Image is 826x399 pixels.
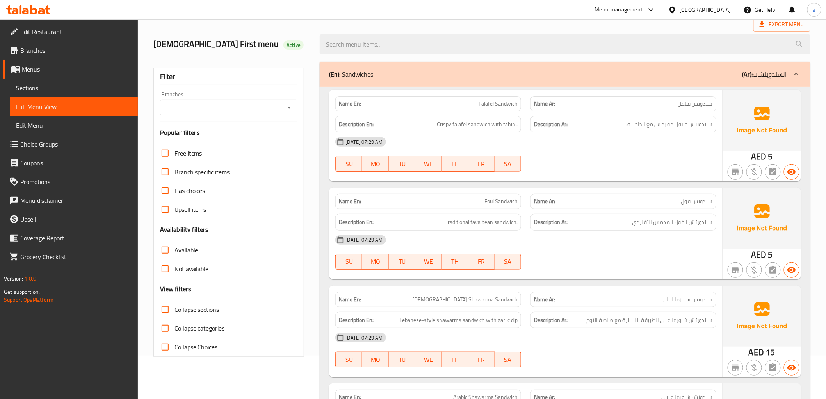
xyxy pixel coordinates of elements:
[20,177,132,186] span: Promotions
[22,64,132,74] span: Menus
[4,274,23,284] span: Version:
[498,354,518,365] span: SA
[174,167,230,177] span: Branch specific items
[174,324,225,333] span: Collapse categories
[749,345,764,360] span: AED
[16,83,132,93] span: Sections
[3,191,138,210] a: Menu disclaimer
[20,27,132,36] span: Edit Restaurant
[174,205,206,214] span: Upsell items
[283,40,304,50] div: Active
[174,342,218,352] span: Collapse Choices
[160,225,209,234] h3: Availability filters
[399,315,518,325] span: Lebanese-style shawarma sandwich with garlic dip
[3,247,138,266] a: Grocery Checklist
[495,254,521,270] button: SA
[415,352,442,367] button: WE
[320,62,810,87] div: (En): Sandwiches(Ar):السندويتشات
[153,38,311,50] h2: [DEMOGRAPHIC_DATA] First menu
[534,295,555,304] strong: Name Ar:
[365,256,386,267] span: MO
[495,352,521,367] button: SA
[445,256,465,267] span: TH
[20,196,132,205] span: Menu disclaimer
[389,156,415,172] button: TU
[498,256,518,267] span: SA
[342,138,386,146] span: [DATE] 07:29 AM
[472,158,492,170] span: FR
[160,128,298,137] h3: Popular filters
[678,100,713,108] span: سندوتش فلافل
[389,352,415,367] button: TU
[16,102,132,111] span: Full Menu View
[362,156,389,172] button: MO
[339,295,361,304] strong: Name En:
[498,158,518,170] span: SA
[415,156,442,172] button: WE
[339,100,361,108] strong: Name En:
[437,120,518,129] span: Crispy falafel sandwich with tahini.
[495,156,521,172] button: SA
[389,254,415,270] button: TU
[418,158,439,170] span: WE
[742,68,753,80] b: (Ar):
[784,262,799,278] button: Available
[472,354,492,365] span: FR
[160,68,298,85] div: Filter
[723,286,801,347] img: Ae5nvW7+0k+MAAAAAElFTkSuQmCC
[468,254,495,270] button: FR
[484,197,518,206] span: Foul Sandwich
[20,252,132,261] span: Grocery Checklist
[3,229,138,247] a: Coverage Report
[392,256,412,267] span: TU
[3,41,138,60] a: Branches
[174,186,205,195] span: Has choices
[335,156,362,172] button: SU
[728,164,743,180] button: Not branch specific item
[479,100,518,108] span: Falafel Sandwich
[10,79,138,97] a: Sections
[746,360,762,376] button: Purchased item
[365,158,386,170] span: MO
[442,156,468,172] button: TH
[784,164,799,180] button: Available
[10,116,138,135] a: Edit Menu
[174,264,209,274] span: Not available
[442,254,468,270] button: TH
[342,334,386,342] span: [DATE] 07:29 AM
[742,70,787,79] p: السندويتشات
[24,274,36,284] span: 1.0.0
[468,156,495,172] button: FR
[362,352,389,367] button: MO
[765,360,781,376] button: Not has choices
[813,5,815,14] span: a
[415,254,442,270] button: WE
[728,360,743,376] button: Not branch specific item
[760,20,804,29] span: Export Menu
[468,352,495,367] button: FR
[174,245,198,255] span: Available
[445,217,518,227] span: Traditional fava bean sandwich.
[751,247,766,262] span: AED
[339,158,359,170] span: SU
[728,262,743,278] button: Not branch specific item
[20,140,132,149] span: Choice Groups
[765,164,781,180] button: Not has choices
[746,164,762,180] button: Purchased item
[442,352,468,367] button: TH
[20,233,132,243] span: Coverage Report
[766,345,775,360] span: 15
[20,46,132,55] span: Branches
[174,149,202,158] span: Free items
[335,352,362,367] button: SU
[445,354,465,365] span: TH
[587,315,713,325] span: ساندويتش شاورما على الطريقة اللبنانية مع صلصة الثوم
[3,210,138,229] a: Upsell
[160,284,192,293] h3: View filters
[765,262,781,278] button: Not has choices
[472,256,492,267] span: FR
[534,120,568,129] strong: Description Ar:
[339,256,359,267] span: SU
[20,215,132,224] span: Upsell
[320,34,810,54] input: search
